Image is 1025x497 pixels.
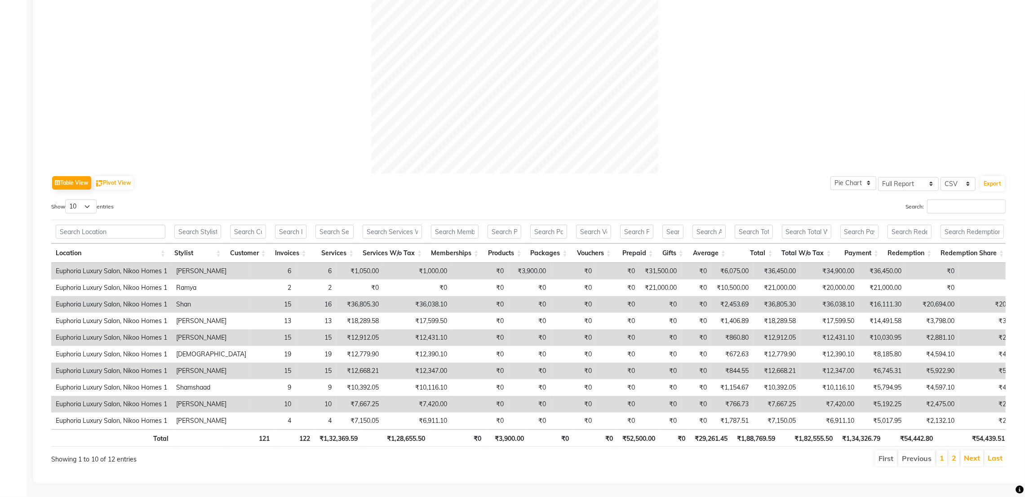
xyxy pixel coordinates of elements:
[452,329,508,346] td: ₹0
[528,429,573,447] th: ₹0
[711,363,753,379] td: ₹844.55
[94,176,133,190] button: Pivot View
[508,280,550,296] td: ₹0
[336,313,383,329] td: ₹18,289.58
[780,429,837,447] th: ₹1,82,555.50
[753,280,800,296] td: ₹21,000.00
[753,396,800,413] td: ₹7,667.25
[311,244,359,263] th: Services: activate to sort column ascending
[483,244,526,263] th: Products: activate to sort column ascending
[883,244,936,263] th: Redemption: activate to sort column ascending
[508,363,550,379] td: ₹0
[315,429,362,447] th: ₹1,32,369.59
[596,329,639,346] td: ₹0
[296,329,336,346] td: 15
[172,313,251,329] td: [PERSON_NAME]
[508,313,550,329] td: ₹0
[906,263,959,280] td: ₹0
[639,296,681,313] td: ₹0
[336,413,383,429] td: ₹7,150.05
[508,413,550,429] td: ₹0
[940,453,944,462] a: 1
[383,296,452,313] td: ₹36,038.10
[639,346,681,363] td: ₹0
[362,429,430,447] th: ₹1,28,655.50
[596,313,639,329] td: ₹0
[887,225,932,239] input: Search Redemption
[172,280,251,296] td: Ramya
[550,413,596,429] td: ₹0
[711,396,753,413] td: ₹766.73
[927,200,1006,213] input: Search:
[837,429,885,447] th: ₹1,34,326.79
[383,379,452,396] td: ₹10,116.10
[800,296,859,313] td: ₹36,038.10
[383,363,452,379] td: ₹12,347.00
[336,363,383,379] td: ₹12,668.21
[859,329,906,346] td: ₹10,030.95
[906,280,959,296] td: ₹0
[51,280,172,296] td: Euphoria Luxury Salon, Nikoo Homes 1
[526,244,572,263] th: Packages: activate to sort column ascending
[51,396,172,413] td: Euphoria Luxury Salon, Nikoo Homes 1
[251,263,296,280] td: 6
[230,225,266,239] input: Search Customer
[800,396,859,413] td: ₹7,420.00
[753,296,800,313] td: ₹36,805.30
[800,363,859,379] td: ₹12,347.00
[730,244,777,263] th: Total: activate to sort column ascending
[51,363,172,379] td: Euphoria Luxury Salon, Nikoo Homes 1
[620,225,653,239] input: Search Prepaid
[56,225,165,239] input: Search Location
[170,244,226,263] th: Stylist: activate to sort column ascending
[905,200,1006,213] label: Search:
[550,313,596,329] td: ₹0
[711,280,753,296] td: ₹10,500.00
[174,225,221,239] input: Search Stylist
[452,263,508,280] td: ₹0
[753,263,800,280] td: ₹36,450.00
[906,329,959,346] td: ₹2,881.10
[336,329,383,346] td: ₹12,912.05
[172,296,251,313] td: Shan
[753,413,800,429] td: ₹7,150.05
[550,363,596,379] td: ₹0
[859,379,906,396] td: ₹5,794.95
[251,280,296,296] td: 2
[980,176,1005,191] button: Export
[251,413,296,429] td: 4
[711,329,753,346] td: ₹860.80
[296,396,336,413] td: 10
[782,225,831,239] input: Search Total W/o Tax
[452,280,508,296] td: ₹0
[753,313,800,329] td: ₹18,289.58
[430,429,486,447] th: ₹0
[753,329,800,346] td: ₹12,912.05
[596,296,639,313] td: ₹0
[383,313,452,329] td: ₹17,599.50
[711,313,753,329] td: ₹1,406.89
[336,396,383,413] td: ₹7,667.25
[383,280,452,296] td: ₹0
[275,225,306,239] input: Search Invoices
[596,363,639,379] td: ₹0
[952,453,956,462] a: 2
[172,396,251,413] td: [PERSON_NAME]
[296,313,336,329] td: 13
[226,244,271,263] th: Customer: activate to sort column ascending
[681,413,711,429] td: ₹0
[660,429,690,447] th: ₹0
[596,413,639,429] td: ₹0
[859,280,906,296] td: ₹21,000.00
[753,363,800,379] td: ₹12,668.21
[550,396,596,413] td: ₹0
[452,346,508,363] td: ₹0
[296,413,336,429] td: 4
[251,313,296,329] td: 13
[51,379,172,396] td: Euphoria Luxury Salon, Nikoo Homes 1
[51,313,172,329] td: Euphoria Luxury Salon, Nikoo Homes 1
[336,346,383,363] td: ₹12,779.90
[51,263,172,280] td: Euphoria Luxury Salon, Nikoo Homes 1
[840,225,879,239] input: Search Payment
[51,200,114,213] label: Show entries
